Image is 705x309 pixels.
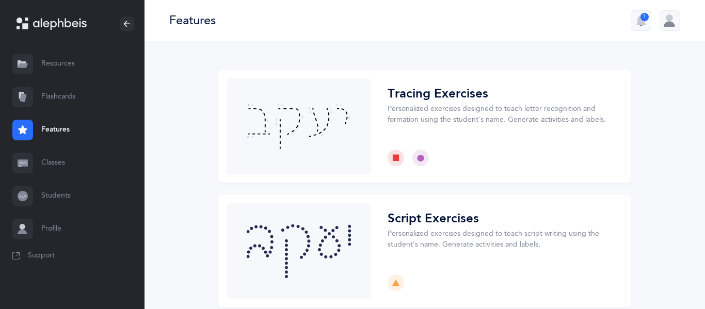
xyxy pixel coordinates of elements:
button: Choose [218,70,631,183]
span: Support [28,251,55,261]
div: Features [169,12,216,29]
div: 1 [640,13,649,21]
button: 1 [631,10,651,31]
button: Choose [218,195,631,307]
